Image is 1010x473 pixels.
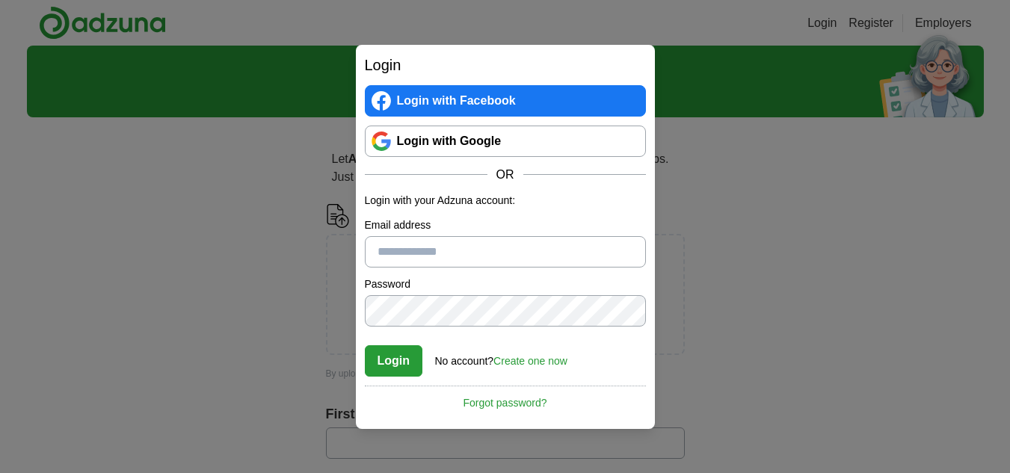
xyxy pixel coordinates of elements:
span: OR [487,166,523,184]
p: Login with your Adzuna account: [365,193,646,208]
a: Login with Google [365,126,646,157]
a: Forgot password? [365,386,646,411]
label: Password [365,276,646,292]
div: No account? [435,344,567,369]
h2: Login [365,54,646,76]
a: Login with Facebook [365,85,646,117]
button: Login [365,345,423,377]
label: Email address [365,217,646,233]
a: Create one now [493,355,567,367]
